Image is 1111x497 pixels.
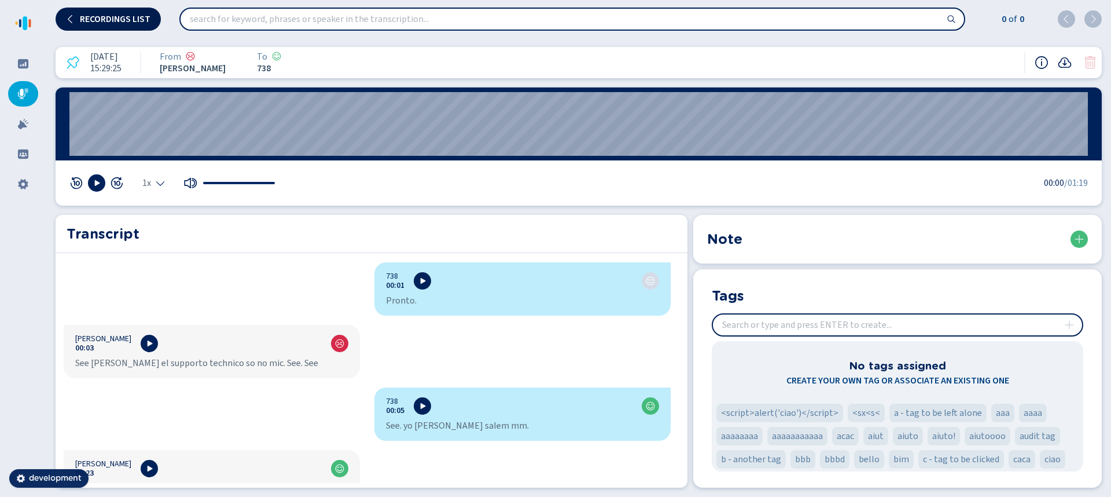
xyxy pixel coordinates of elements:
span: <script>alert('ciao')</script> [721,406,838,420]
span: aaaaaaaaaaa [772,429,823,443]
span: a - tag to be left alone [894,406,982,420]
span: c - tag to be clicked [923,452,999,466]
button: next (ENTER) [1084,10,1102,28]
span: [PERSON_NAME] [75,334,131,343]
svg: dashboard-filled [17,58,29,70]
svg: icon-emoji-neutral [646,276,655,286]
span: [PERSON_NAME] [160,63,229,74]
div: Tag 'aaaaaaaa' [716,427,763,445]
div: See [PERSON_NAME] el supporto technico so no mic. See. See [75,357,348,369]
div: Select the playback speed [142,178,165,188]
span: ciao [1044,452,1061,466]
svg: plus [1065,320,1074,330]
div: Positive sentiment [272,52,281,62]
h2: Note [707,229,742,250]
span: audit tag [1020,429,1055,443]
button: 00:03 [75,343,94,353]
div: Tag 'ciao' [1040,450,1065,469]
h2: Transcript [67,224,676,244]
button: Recording information [1035,56,1049,70]
div: Tag '<sx<s<' [848,404,885,422]
div: Negative sentiment [335,339,344,348]
div: Tag 'aaaa' [1019,404,1047,422]
h3: No tags assigned [849,357,946,374]
button: Mute [183,176,197,190]
span: 738 [386,272,398,281]
svg: search [947,14,956,24]
span: [PERSON_NAME] [75,459,131,469]
svg: play [418,276,427,286]
span: development [29,473,82,484]
div: Tag 'aaa' [991,404,1014,422]
button: Recording download [1058,56,1072,70]
span: 15:29:25 [90,63,122,74]
span: bbbd [825,452,845,466]
svg: jump-back [69,176,83,190]
div: Tag 'a - tag to be left alone' [889,404,987,422]
button: previous (shift + ENTER) [1058,10,1075,28]
svg: icon-emoji-smile [646,401,655,411]
span: aiuto! [932,429,955,443]
div: Tag 'bbbd' [820,450,849,469]
div: Alarms [8,111,38,137]
span: aaaaaaaa [721,429,758,443]
svg: trash-fill [1083,56,1097,70]
div: Tag 'bim' [889,450,914,469]
div: Dashboard [8,51,38,76]
div: Negative sentiment [186,52,195,62]
button: 00:23 [75,469,94,478]
svg: icon-emoji-sad [335,339,344,348]
button: development [9,469,89,488]
svg: icon-emoji-smile [335,464,344,473]
div: Bye now. Optimo. [75,483,348,494]
span: 0 [1017,12,1024,26]
svg: plus [1075,235,1084,244]
div: Tag 'audit tag' [1015,427,1060,445]
h2: Tags [712,286,744,304]
div: Groups [8,141,38,167]
svg: icon-emoji-smile [272,52,281,61]
div: Tag 'aiuto' [893,427,923,445]
button: Recordings list [56,8,161,31]
input: search for keyword, phrases or speaker in the transcription... [181,9,964,30]
div: Positive sentiment [335,464,344,473]
svg: chevron-down [156,178,165,188]
span: b - another tag [721,452,781,466]
span: 738 [386,397,398,406]
div: Tag 'c - tag to be clicked' [918,450,1004,469]
div: Recordings [8,81,38,107]
button: Play [Hotkey: spacebar] [88,174,105,192]
svg: info-circle [1035,56,1049,70]
span: To [257,52,267,62]
svg: chevron-left [66,14,75,24]
span: [DATE] [90,52,122,62]
div: Tag 'acac' [832,427,859,445]
span: aiuto [897,429,918,443]
button: skip 10 sec rev [Hotkey: arrow-left] [69,176,83,190]
div: Tag 'aaaaaaaaaaa' [767,427,827,445]
span: aaaa [1024,406,1042,420]
div: Tag 'b - another tag' [716,450,786,469]
svg: jump-forward [110,176,124,190]
svg: icon-emoji-sad [186,52,195,61]
span: acac [837,429,854,443]
span: 1x [142,178,151,188]
span: of [1006,12,1017,26]
svg: mic-fill [17,88,29,100]
div: Tag 'aiuto!' [928,427,960,445]
span: Recordings list [80,14,150,24]
svg: volume-up-fill [183,176,197,190]
span: aiut [868,429,884,443]
svg: play [145,464,154,473]
button: Your role doesn't allow you to delete this conversation [1083,56,1097,70]
span: 00:05 [386,406,404,415]
svg: chevron-right [1088,14,1098,24]
svg: chevron-left [1062,14,1071,24]
span: 738 [257,63,326,74]
div: Tag 'aiut' [863,427,888,445]
button: 00:01 [386,281,404,290]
